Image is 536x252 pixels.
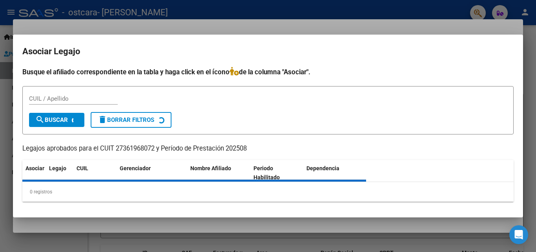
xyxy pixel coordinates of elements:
[117,160,187,186] datatable-header-cell: Gerenciador
[98,115,107,124] mat-icon: delete
[22,144,514,154] p: Legajos aprobados para el CUIT 27361968072 y Período de Prestación 202508
[303,160,366,186] datatable-header-cell: Dependencia
[306,165,339,171] span: Dependencia
[187,160,250,186] datatable-header-cell: Nombre Afiliado
[190,165,231,171] span: Nombre Afiliado
[35,116,68,123] span: Buscar
[35,115,45,124] mat-icon: search
[77,165,88,171] span: CUIL
[22,44,514,59] h2: Asociar Legajo
[22,160,46,186] datatable-header-cell: Asociar
[49,165,66,171] span: Legajo
[22,67,514,77] h4: Busque el afiliado correspondiente en la tabla y haga click en el ícono de la columna "Asociar".
[120,165,151,171] span: Gerenciador
[250,160,303,186] datatable-header-cell: Periodo Habilitado
[73,160,117,186] datatable-header-cell: CUIL
[509,225,528,244] div: Open Intercom Messenger
[26,165,44,171] span: Asociar
[46,160,73,186] datatable-header-cell: Legajo
[29,113,84,127] button: Buscar
[253,165,280,180] span: Periodo Habilitado
[91,112,171,128] button: Borrar Filtros
[22,182,514,202] div: 0 registros
[98,116,154,123] span: Borrar Filtros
